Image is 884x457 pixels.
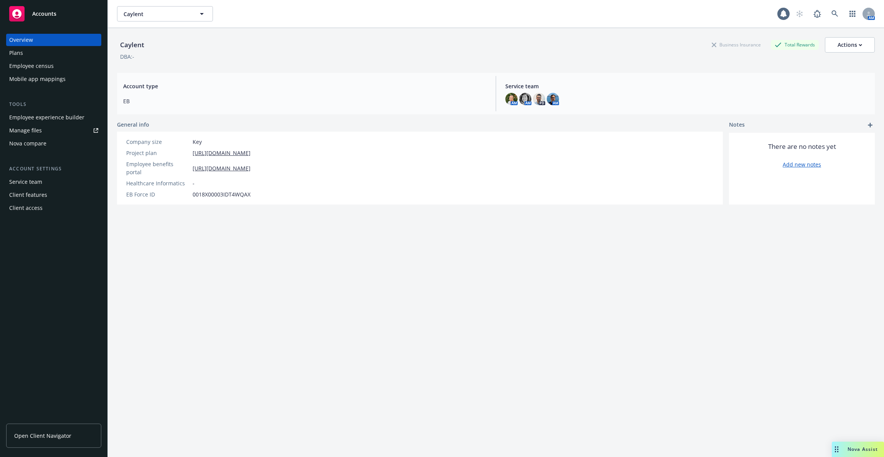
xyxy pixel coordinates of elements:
a: Service team [6,176,101,188]
a: Switch app [845,6,860,21]
span: 0018X00003IDT4WQAX [193,190,251,198]
div: Nova compare [9,137,46,150]
span: Key [193,138,202,146]
div: Company size [126,138,190,146]
div: Service team [9,176,42,188]
div: Plans [9,47,23,59]
span: Account type [123,82,487,90]
div: Caylent [117,40,147,50]
div: Mobile app mappings [9,73,66,85]
a: Mobile app mappings [6,73,101,85]
div: DBA: - [120,53,134,61]
div: Employee census [9,60,54,72]
a: Nova compare [6,137,101,150]
a: Employee experience builder [6,111,101,124]
a: Report a Bug [810,6,825,21]
div: Overview [9,34,33,46]
img: photo [547,93,559,105]
div: EB Force ID [126,190,190,198]
span: EB [123,97,487,105]
div: Total Rewards [771,40,819,49]
span: Nova Assist [848,446,878,452]
a: Accounts [6,3,101,25]
img: photo [505,93,518,105]
div: Drag to move [832,442,841,457]
img: photo [519,93,531,105]
a: Overview [6,34,101,46]
span: General info [117,120,149,129]
div: Business Insurance [708,40,765,49]
a: Plans [6,47,101,59]
div: Client access [9,202,43,214]
a: Client access [6,202,101,214]
a: Client features [6,189,101,201]
a: Manage files [6,124,101,137]
a: [URL][DOMAIN_NAME] [193,149,251,157]
div: Actions [838,38,862,52]
div: Account settings [6,165,101,173]
div: Client features [9,189,47,201]
span: - [193,179,195,187]
button: Nova Assist [832,442,884,457]
div: Manage files [9,124,42,137]
a: add [866,120,875,130]
span: Caylent [124,10,190,18]
button: Actions [825,37,875,53]
button: Caylent [117,6,213,21]
a: Start snowing [792,6,807,21]
div: Tools [6,101,101,108]
div: Project plan [126,149,190,157]
a: Add new notes [783,160,821,168]
a: Search [827,6,843,21]
span: Notes [729,120,745,130]
img: photo [533,93,545,105]
div: Employee experience builder [9,111,84,124]
span: There are no notes yet [768,142,836,151]
span: Open Client Navigator [14,432,71,440]
div: Employee benefits portal [126,160,190,176]
a: [URL][DOMAIN_NAME] [193,164,251,172]
span: Service team [505,82,869,90]
a: Employee census [6,60,101,72]
span: Accounts [32,11,56,17]
div: Healthcare Informatics [126,179,190,187]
